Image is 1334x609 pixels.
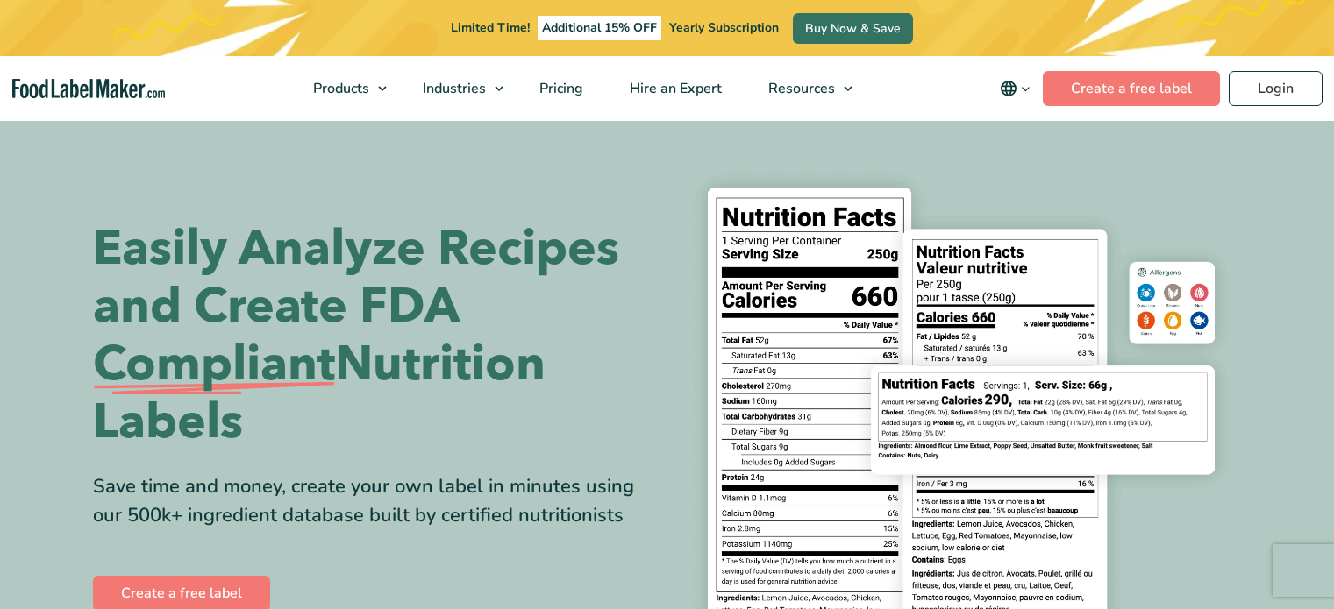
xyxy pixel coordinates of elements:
[417,79,488,98] span: Industries
[517,56,603,121] a: Pricing
[451,19,530,36] span: Limited Time!
[93,472,654,530] div: Save time and money, create your own label in minutes using our 500k+ ingredient database built b...
[1229,71,1323,106] a: Login
[607,56,741,121] a: Hire an Expert
[538,16,661,40] span: Additional 15% OFF
[669,19,779,36] span: Yearly Subscription
[745,56,861,121] a: Resources
[534,79,585,98] span: Pricing
[400,56,512,121] a: Industries
[93,220,654,451] h1: Easily Analyze Recipes and Create FDA Nutrition Labels
[793,13,913,44] a: Buy Now & Save
[290,56,396,121] a: Products
[308,79,371,98] span: Products
[763,79,837,98] span: Resources
[624,79,724,98] span: Hire an Expert
[1043,71,1220,106] a: Create a free label
[93,336,335,393] span: Compliant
